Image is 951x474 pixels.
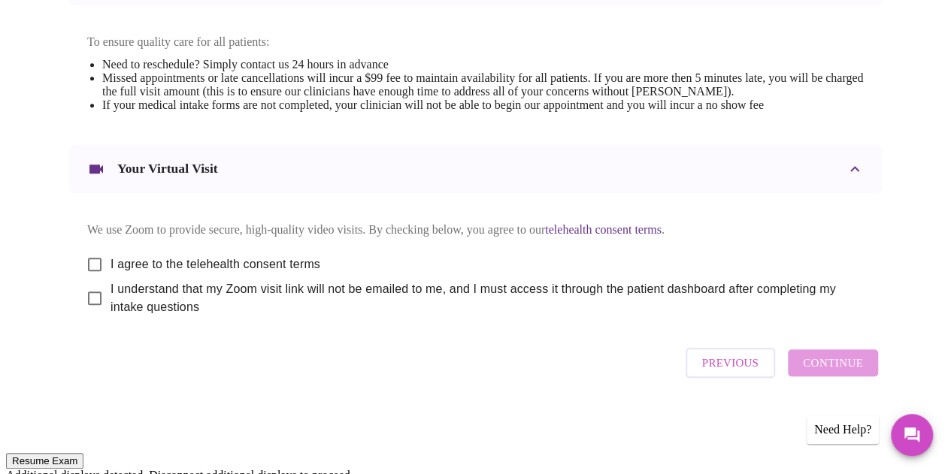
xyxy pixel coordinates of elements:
[111,280,852,316] span: I understand that my Zoom visit link will not be emailed to me, and I must access it through the ...
[702,353,759,373] span: Previous
[686,348,775,378] button: Previous
[102,58,864,71] li: Need to reschedule? Simply contact us 24 hours in advance
[807,415,879,444] div: Need Help?
[111,255,320,273] span: I agree to the telehealth consent terms
[102,71,864,98] li: Missed appointments or late cancellations will incur a $99 fee to maintain availability for all p...
[87,35,864,49] p: To ensure quality care for all patients:
[6,453,83,469] button: Resume Exam
[69,145,882,193] div: Your Virtual Visit
[117,161,218,177] h3: Your Virtual Visit
[102,98,864,112] li: If your medical intake forms are not completed, your clinician will not be able to begin our appo...
[545,223,662,236] a: telehealth consent terms
[87,223,864,237] p: We use Zoom to provide secure, high-quality video visits. By checking below, you agree to our .
[891,414,933,456] button: Messages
